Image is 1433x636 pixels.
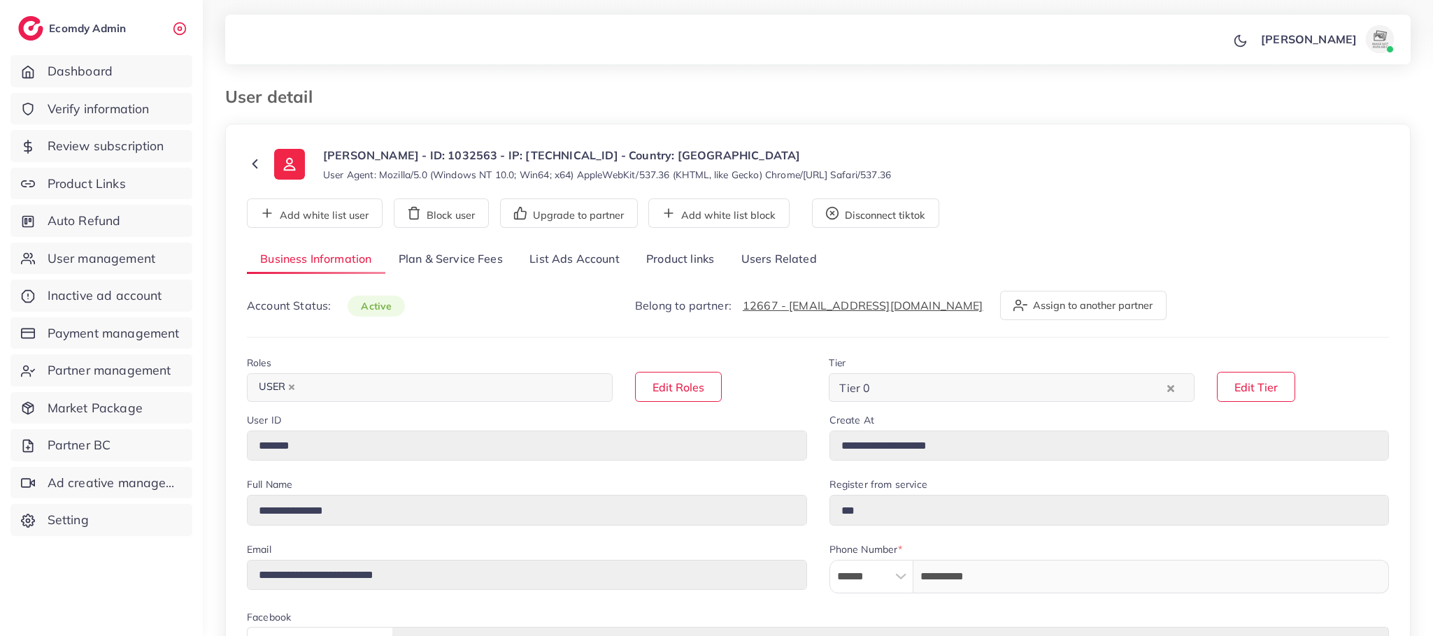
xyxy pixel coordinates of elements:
[48,250,155,268] span: User management
[48,62,113,80] span: Dashboard
[252,377,301,397] span: USER
[10,55,192,87] a: Dashboard
[1167,380,1174,396] button: Clear Selected
[385,245,516,275] a: Plan & Service Fees
[48,137,164,155] span: Review subscription
[812,198,939,228] button: Disconnect tiktok
[10,429,192,461] a: Partner BC
[48,436,111,454] span: Partner BC
[18,16,43,41] img: logo
[10,280,192,312] a: Inactive ad account
[48,399,143,417] span: Market Package
[247,477,292,491] label: Full Name
[48,287,162,305] span: Inactive ad account
[635,297,983,314] p: Belong to partner:
[10,93,192,125] a: Verify information
[247,297,405,315] p: Account Status:
[648,198,790,228] button: Add white list block
[247,373,613,402] div: Search for option
[874,377,1164,398] input: Search for option
[225,87,324,107] h3: User detail
[303,377,594,398] input: Search for option
[10,205,192,237] a: Auto Refund
[829,542,903,556] label: Phone Number
[18,16,129,41] a: logoEcomdy Admin
[247,610,291,624] label: Facebook
[247,198,383,228] button: Add white list user
[10,130,192,162] a: Review subscription
[10,317,192,349] a: Payment management
[274,149,305,180] img: ic-user-info.36bf1079.svg
[1261,31,1357,48] p: [PERSON_NAME]
[247,356,271,370] label: Roles
[829,477,927,491] label: Register from service
[48,212,121,230] span: Auto Refund
[10,168,192,200] a: Product Links
[635,372,722,402] button: Edit Roles
[10,243,192,275] a: User management
[727,245,829,275] a: Users Related
[836,377,873,398] span: Tier 0
[633,245,727,275] a: Product links
[10,504,192,536] a: Setting
[829,356,846,370] label: Tier
[323,147,891,164] p: [PERSON_NAME] - ID: 1032563 - IP: [TECHNICAL_ID] - Country: [GEOGRAPHIC_DATA]
[1253,25,1399,53] a: [PERSON_NAME]avatar
[829,413,874,427] label: Create At
[247,245,385,275] a: Business Information
[1217,372,1295,402] button: Edit Tier
[500,198,638,228] button: Upgrade to partner
[247,542,271,556] label: Email
[829,373,1195,402] div: Search for option
[516,245,633,275] a: List Ads Account
[48,511,89,529] span: Setting
[10,354,192,386] a: Partner management
[10,392,192,424] a: Market Package
[48,474,182,492] span: Ad creative management
[288,384,295,391] button: Deselect USER
[247,413,281,427] label: User ID
[1000,291,1167,320] button: Assign to another partner
[48,100,150,118] span: Verify information
[48,361,171,380] span: Partner management
[348,296,405,317] span: active
[323,168,891,182] small: User Agent: Mozilla/5.0 (Windows NT 10.0; Win64; x64) AppleWebKit/537.36 (KHTML, like Gecko) Chro...
[48,175,126,193] span: Product Links
[48,324,180,342] span: Payment management
[743,298,983,312] a: 12667 - [EMAIL_ADDRESS][DOMAIN_NAME]
[10,467,192,499] a: Ad creative management
[49,22,129,35] h2: Ecomdy Admin
[1366,25,1394,53] img: avatar
[394,198,489,228] button: Block user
